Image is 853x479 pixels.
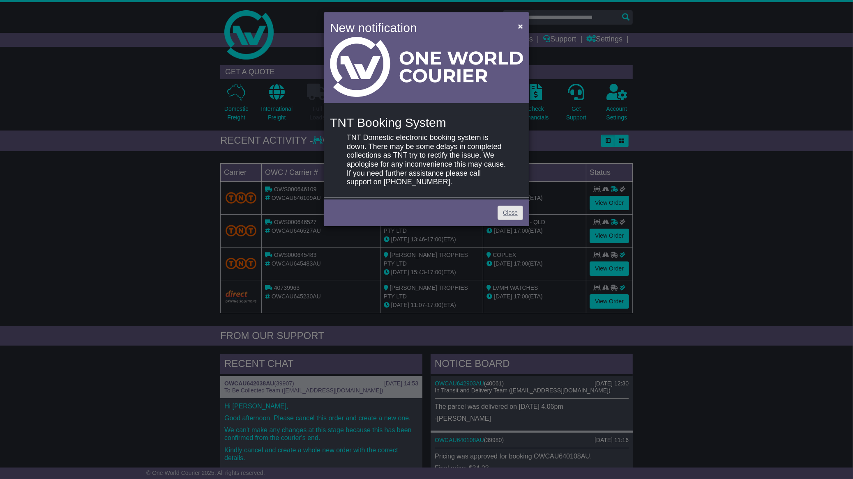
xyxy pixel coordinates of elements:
span: × [518,21,523,31]
a: Close [498,206,523,220]
h4: TNT Booking System [330,116,523,129]
h4: New notification [330,18,506,37]
button: Close [514,18,527,34]
p: TNT Domestic electronic booking system is down. There may be some delays in completed collections... [347,133,506,187]
img: Light [330,37,523,97]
